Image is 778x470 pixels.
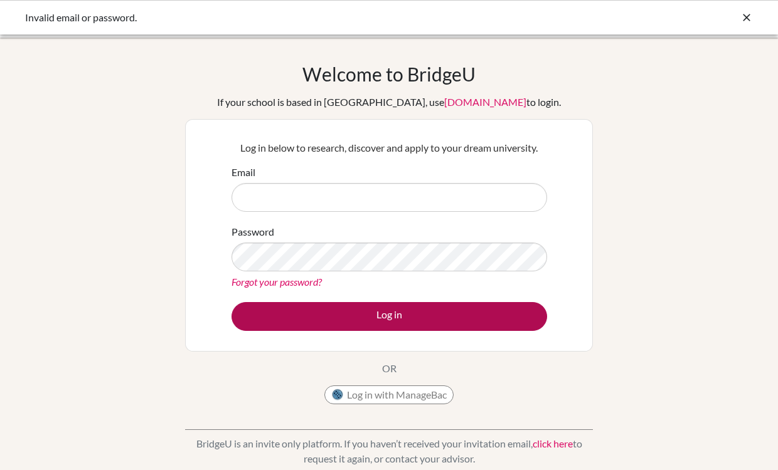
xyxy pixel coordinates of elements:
[232,302,547,331] button: Log in
[232,140,547,155] p: Log in below to research, discover and apply to your dream university.
[232,165,255,180] label: Email
[324,385,454,404] button: Log in with ManageBac
[185,436,593,466] p: BridgeU is an invite only platform. If you haven’t received your invitation email, to request it ...
[533,437,573,449] a: click here
[25,10,565,25] div: Invalid email or password.
[232,276,322,288] a: Forgot your password?
[382,361,397,376] p: OR
[302,63,476,85] h1: Welcome to BridgeU
[217,95,561,110] div: If your school is based in [GEOGRAPHIC_DATA], use to login.
[444,96,526,108] a: [DOMAIN_NAME]
[232,224,274,239] label: Password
